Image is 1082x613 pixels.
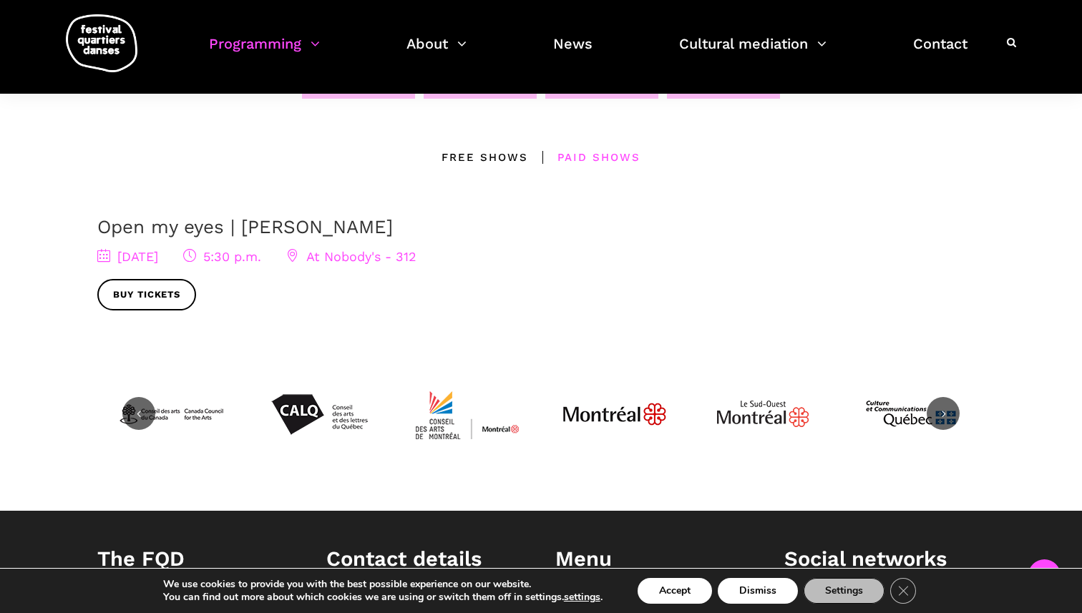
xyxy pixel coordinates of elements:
font: You can find out more about which cookies we are using or switch them off in settings. [163,590,564,604]
font: Menu [555,546,612,571]
img: JPGnr_b [561,361,668,468]
a: Buy tickets [97,279,196,311]
font: . [600,590,603,604]
font: Paid Shows [557,151,640,164]
font: 5:30 p.m. [203,249,261,264]
font: Contact [913,35,968,52]
font: Social networks [784,546,947,571]
font: Programming [209,35,301,52]
font: settings [564,590,600,604]
img: Logo_Mtl_Le_Sud-Ouest.svg_ [709,361,817,468]
a: Programming [209,31,320,74]
font: Dismiss [739,584,776,597]
font: News [553,35,593,52]
img: Calq_noir [265,361,373,468]
button: Close GDPR Cookie Banner [890,578,916,604]
button: Dismiss [718,578,798,604]
font: The FQD [97,546,185,571]
font: [DATE] [117,249,158,264]
img: CMYK_Logo_CAMMontreal [414,361,521,468]
font: Settings [825,584,863,597]
font: We use cookies to provide you with the best possible experience on our website. [163,577,531,591]
font: At Nobody's - 312 [306,249,416,264]
a: Cultural mediation [679,31,827,74]
button: Accept [638,578,712,604]
font: About [406,35,448,52]
img: logo-fqd-med [66,14,137,72]
img: mccq-3-3 [857,361,965,468]
font: Accept [659,584,691,597]
font: Cultural mediation [679,35,808,52]
font: Buy tickets [113,289,180,300]
font: Contact details [326,546,482,571]
a: About [406,31,467,74]
button: Settings [804,578,884,604]
a: Open my eyes | [PERSON_NAME] [97,216,393,237]
img: CAC_BW_black_f [117,361,225,468]
a: Contact [913,31,968,74]
button: settings [564,591,600,604]
a: News [553,31,593,74]
font: Free shows [442,151,528,164]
